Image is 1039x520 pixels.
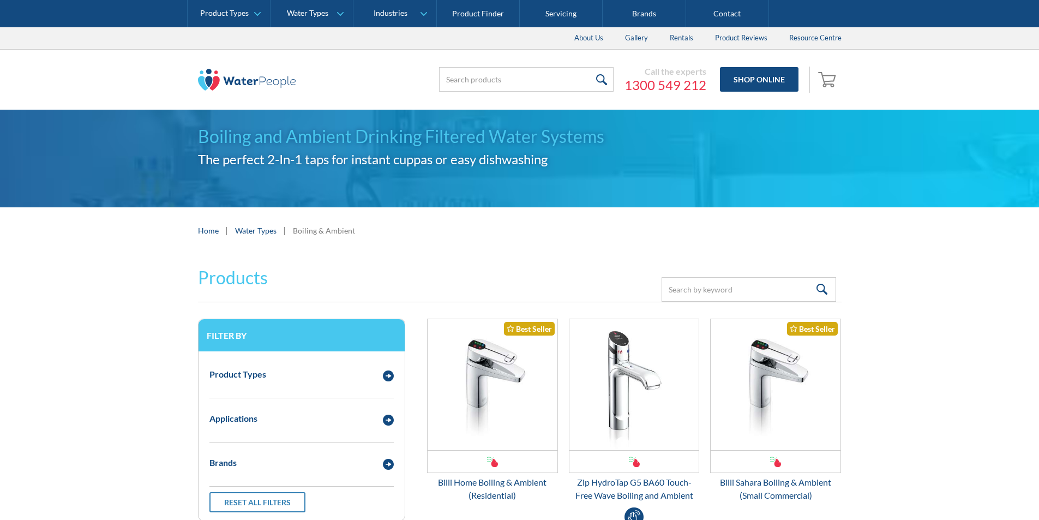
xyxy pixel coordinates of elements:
[624,66,706,77] div: Call the experts
[200,9,249,18] div: Product Types
[439,67,614,92] input: Search products
[711,319,840,450] img: Billi Sahara Boiling & Ambient (Small Commercial)
[569,476,700,502] div: Zip HydroTap G5 BA60 Touch-Free Wave Boiling and Ambient
[209,368,266,381] div: Product Types
[815,67,842,93] a: Open empty cart
[710,319,841,502] a: Billi Sahara Boiling & Ambient (Small Commercial)Best SellerBilli Sahara Boiling & Ambient (Small...
[374,9,407,18] div: Industries
[198,265,268,291] h2: Products
[209,492,305,512] a: Reset all filters
[662,277,836,302] input: Search by keyword
[614,27,659,49] a: Gallery
[287,9,328,18] div: Water Types
[209,412,257,425] div: Applications
[659,27,704,49] a: Rentals
[224,224,230,237] div: |
[207,330,397,340] h3: Filter by
[198,69,296,91] img: The Water People
[563,27,614,49] a: About Us
[428,319,557,450] img: Billi Home Boiling & Ambient (Residential)
[293,225,355,236] div: Boiling & Ambient
[198,225,219,236] a: Home
[704,27,778,49] a: Product Reviews
[624,77,706,93] a: 1300 549 212
[504,322,555,336] div: Best Seller
[427,476,558,502] div: Billi Home Boiling & Ambient (Residential)
[209,456,237,469] div: Brands
[427,319,558,502] a: Billi Home Boiling & Ambient (Residential)Best SellerBilli Home Boiling & Ambient (Residential)
[710,476,841,502] div: Billi Sahara Boiling & Ambient (Small Commercial)
[930,465,1039,520] iframe: podium webchat widget bubble
[282,224,287,237] div: |
[569,319,700,502] a: Zip HydroTap G5 BA60 Touch-Free Wave Boiling and AmbientZip HydroTap G5 BA60 Touch-Free Wave Boil...
[778,27,852,49] a: Resource Centre
[235,225,277,236] a: Water Types
[818,70,839,88] img: shopping cart
[787,322,838,336] div: Best Seller
[569,319,699,450] img: Zip HydroTap G5 BA60 Touch-Free Wave Boiling and Ambient
[198,150,842,169] h2: The perfect 2-In-1 taps for instant cuppas or easy dishwashing
[198,123,842,150] h1: Boiling and Ambient Drinking Filtered Water Systems
[720,67,798,92] a: Shop Online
